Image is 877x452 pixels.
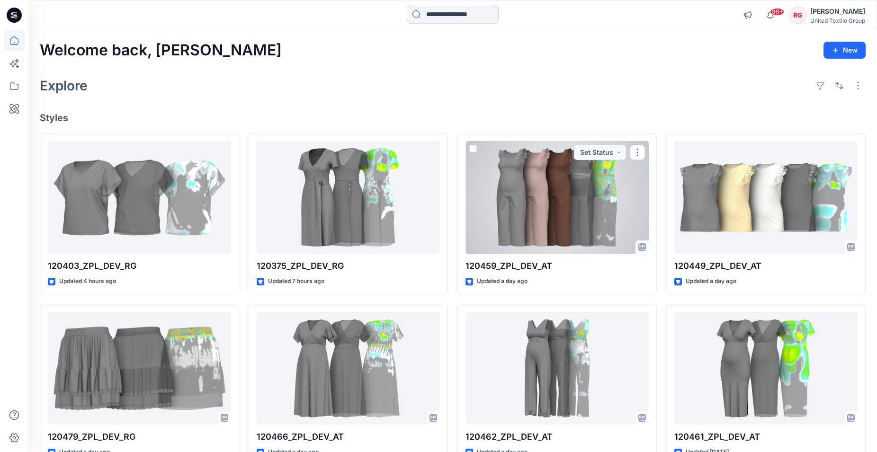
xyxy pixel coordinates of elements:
h4: Styles [40,112,866,124]
h2: Explore [40,78,88,93]
p: Updated a day ago [477,276,528,286]
p: 120461_ZPL_DEV_AT [674,430,858,443]
span: 99+ [770,8,784,16]
a: 120459_ZPL_DEV_AT [465,141,649,254]
p: 120479_ZPL_DEV_RG [48,430,231,443]
p: 120466_ZPL_DEV_AT [257,430,440,443]
p: 120462_ZPL_DEV_AT [465,430,649,443]
p: Updated a day ago [686,276,736,286]
p: 120375_ZPL_DEV_RG [257,259,440,273]
p: 120459_ZPL_DEV_AT [465,259,649,273]
div: [PERSON_NAME] [810,6,865,17]
div: United Textile Group [810,17,865,24]
a: 120461_ZPL_DEV_AT [674,312,858,425]
a: 120462_ZPL_DEV_AT [465,312,649,425]
p: 120403_ZPL_DEV_RG [48,259,231,273]
a: 120466_ZPL_DEV_AT [257,312,440,425]
a: 120449_ZPL_DEV_AT [674,141,858,254]
p: 120449_ZPL_DEV_AT [674,259,858,273]
button: New [823,42,866,59]
p: Updated 4 hours ago [59,276,116,286]
a: 120375_ZPL_DEV_RG [257,141,440,254]
a: 120479_ZPL_DEV_RG [48,312,231,425]
div: RG [789,7,806,24]
a: 120403_ZPL_DEV_RG [48,141,231,254]
h2: Welcome back, [PERSON_NAME] [40,42,282,59]
p: Updated 7 hours ago [268,276,324,286]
